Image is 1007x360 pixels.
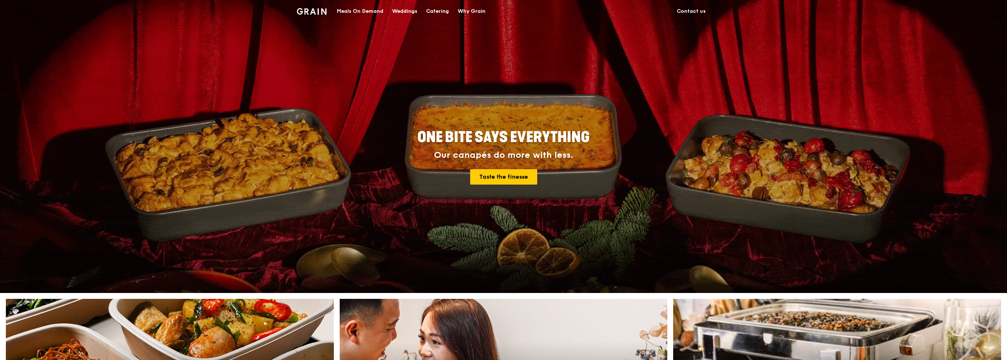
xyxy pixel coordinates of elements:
div: Catering [426,0,449,22]
div: Why Grain [458,0,486,22]
a: Taste the finesse [470,169,537,185]
a: Weddings [388,0,422,22]
a: Why Grain [453,0,490,22]
img: Grain [297,8,327,15]
a: Catering [422,0,453,22]
div: Meals On Demand [337,0,383,22]
div: Weddings [392,0,417,22]
div: Our canapés do more with less. [372,150,635,160]
a: Contact us [672,0,710,22]
span: ONE BITE SAYS EVERYTHING [417,129,590,146]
